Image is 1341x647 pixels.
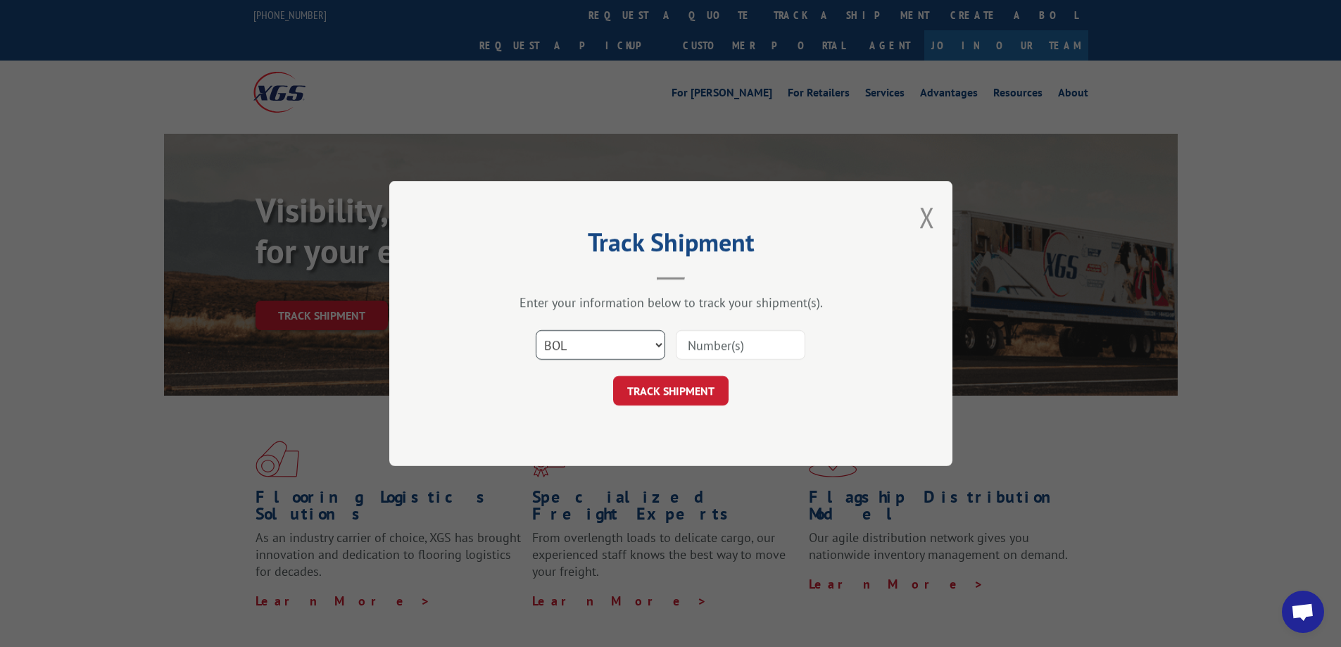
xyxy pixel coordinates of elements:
button: TRACK SHIPMENT [613,376,729,406]
div: Open chat [1282,591,1324,633]
h2: Track Shipment [460,232,882,259]
button: Close modal [919,199,935,236]
input: Number(s) [676,330,805,360]
div: Enter your information below to track your shipment(s). [460,294,882,310]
